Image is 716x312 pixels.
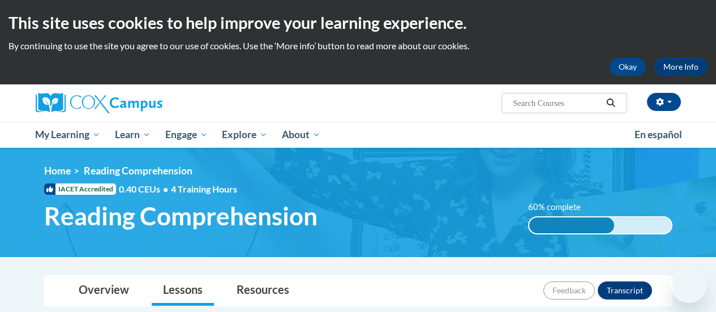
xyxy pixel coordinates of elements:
button: Feedback [543,281,595,300]
span: 0.40 CEUs [119,183,171,195]
span: Learn [115,128,151,142]
span: My Learning [35,128,100,142]
img: Cox Campus [36,93,162,113]
label: 60% complete [528,201,593,213]
a: Cox Campus [36,93,239,113]
span: 4 Training Hours [171,183,237,194]
a: Lessons [152,276,214,306]
a: Explore [215,122,275,148]
span: Reading Comprehension [44,201,318,231]
a: Home [44,165,71,177]
a: En español [627,123,689,147]
a: Engage [158,122,215,148]
iframe: Button to launch messaging window [671,267,707,303]
span: IACET Accredited [44,183,116,195]
input: Search Courses [512,96,602,110]
a: Resources [225,276,301,306]
span: En español [634,129,682,140]
span: Reading Comprehension [84,165,192,177]
button: Search [602,96,619,110]
button: Okay [610,58,646,76]
button: Account Settings [647,93,681,111]
a: Learn [108,122,158,148]
span: Engage [165,128,208,142]
a: More Info [654,58,708,76]
span: Explore [222,128,267,142]
span: About [282,128,320,142]
p: By continuing to use the site you agree to our use of cookies. Use the ‘More info’ button to read... [8,40,708,52]
button: Transcript [598,281,652,300]
div: Main menu [27,122,689,148]
a: My Learning [28,122,108,148]
a: Overview [67,276,140,306]
a: About [275,122,328,148]
h2: This site uses cookies to help improve your learning experience. [8,11,708,34]
div: 60% complete [529,217,615,233]
span: • [163,183,168,194]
